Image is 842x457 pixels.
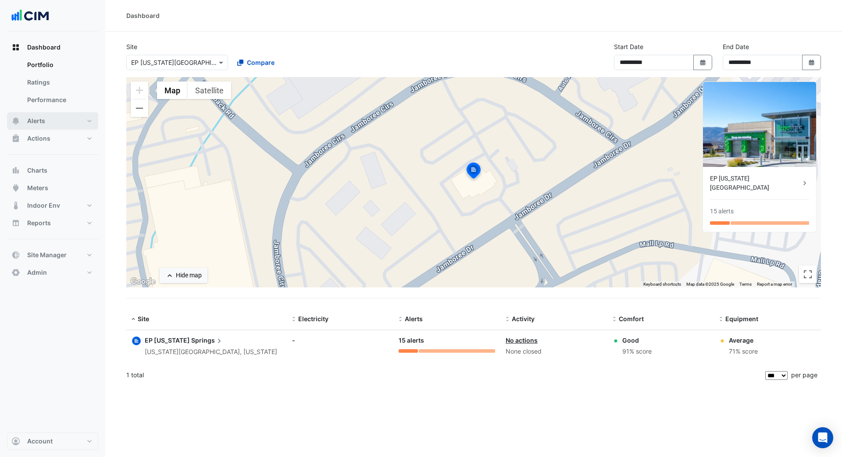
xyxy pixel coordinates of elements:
a: No actions [506,337,538,344]
span: Map data ©2025 Google [686,282,734,287]
span: Equipment [725,315,758,322]
span: Admin [27,268,47,277]
span: Meters [27,184,48,192]
button: Charts [7,162,98,179]
app-icon: Reports [11,219,20,227]
div: Dashboard [7,56,98,112]
fa-icon: Select Date [699,59,707,66]
button: Meters [7,179,98,197]
button: Keyboard shortcuts [643,281,681,287]
img: Company Logo [11,7,50,25]
button: Toggle fullscreen view [799,266,817,283]
button: Hide map [160,268,207,283]
label: Start Date [614,42,643,51]
span: Alerts [405,315,423,322]
span: Site Manager [27,251,67,259]
button: Dashboard [7,39,98,56]
app-icon: Dashboard [11,43,20,52]
div: Good [622,336,652,345]
fa-icon: Select Date [808,59,816,66]
a: Report a map error [757,282,792,287]
span: Springs [191,336,224,345]
span: per page [791,371,817,379]
div: 91% score [622,347,652,357]
app-icon: Site Manager [11,251,20,259]
a: Portfolio [20,56,98,74]
a: Terms (opens in new tab) [739,282,752,287]
label: Site [126,42,137,51]
button: Zoom out [131,99,148,117]
div: None closed [506,347,602,357]
button: Indoor Env [7,197,98,214]
button: Compare [232,55,280,70]
app-icon: Alerts [11,117,20,125]
span: Charts [27,166,47,175]
img: Google [128,276,157,287]
button: Show street map [157,81,188,99]
span: Electricity [298,315,328,322]
app-icon: Charts [11,166,20,175]
app-icon: Admin [11,268,20,277]
div: Average [729,336,758,345]
button: Admin [7,264,98,281]
div: Open Intercom Messenger [812,427,833,448]
span: Account [27,437,53,446]
button: Show satellite imagery [188,81,231,99]
a: Ratings [20,74,98,91]
img: EP Colorado Springs [703,82,816,167]
button: Actions [7,130,98,147]
div: 71% score [729,347,758,357]
button: Site Manager [7,246,98,264]
span: Dashboard [27,43,61,52]
div: 15 alerts [710,207,734,216]
a: Performance [20,91,98,109]
button: Alerts [7,112,98,130]
app-icon: Meters [11,184,20,192]
button: Account [7,432,98,450]
app-icon: Indoor Env [11,201,20,210]
span: Alerts [27,117,45,125]
div: Hide map [176,271,202,280]
span: Reports [27,219,51,227]
div: EP [US_STATE][GEOGRAPHIC_DATA] [710,174,800,192]
span: Comfort [619,315,644,322]
span: Compare [247,58,275,67]
div: Dashboard [126,11,160,20]
button: Reports [7,214,98,232]
span: Indoor Env [27,201,60,210]
div: 15 alerts [399,336,495,346]
app-icon: Actions [11,134,20,143]
span: Site [138,315,149,322]
span: Activity [512,315,535,322]
div: [US_STATE][GEOGRAPHIC_DATA], [US_STATE] [145,347,277,357]
div: - [292,336,389,345]
a: Open this area in Google Maps (opens a new window) [128,276,157,287]
button: Zoom in [131,81,148,99]
label: End Date [723,42,749,51]
img: site-pin-selected.svg [464,161,483,182]
span: Actions [27,134,50,143]
span: EP [US_STATE] [145,337,190,344]
div: 1 total [126,364,764,386]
